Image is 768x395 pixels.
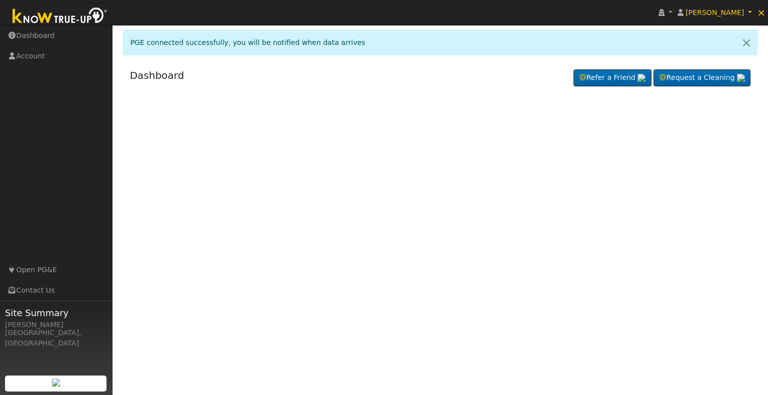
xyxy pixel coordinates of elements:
div: PGE connected successfully, you will be notified when data arrives [123,30,758,55]
img: retrieve [52,379,60,387]
a: Refer a Friend [573,69,651,86]
div: [PERSON_NAME] [5,320,107,330]
img: retrieve [737,74,745,82]
div: [GEOGRAPHIC_DATA], [GEOGRAPHIC_DATA] [5,328,107,349]
span: [PERSON_NAME] [685,8,744,16]
img: Know True-Up [7,5,112,28]
span: × [757,6,765,18]
span: Site Summary [5,306,107,320]
a: Dashboard [130,69,184,81]
img: retrieve [637,74,645,82]
a: Close [736,30,757,55]
a: Request a Cleaning [653,69,750,86]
